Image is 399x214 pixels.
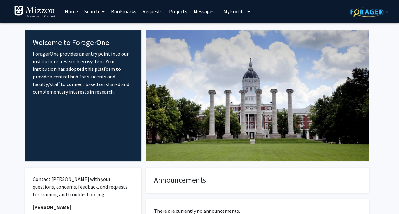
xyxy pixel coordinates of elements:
img: Cover Image [146,30,369,161]
span: My Profile [223,8,245,15]
a: Home [62,0,81,23]
a: Search [81,0,108,23]
a: Messages [190,0,218,23]
iframe: Chat [5,185,27,209]
img: ForagerOne Logo [350,7,390,17]
a: Requests [139,0,166,23]
p: Contact [PERSON_NAME] with your questions, concerns, feedback, and requests for training and trou... [33,175,134,198]
p: ForagerOne provides an entry point into our institution’s research ecosystem. Your institution ha... [33,50,134,96]
a: Projects [166,0,190,23]
strong: [PERSON_NAME] [33,204,71,210]
img: University of Missouri Logo [14,6,55,18]
a: Bookmarks [108,0,139,23]
h4: Announcements [154,176,361,185]
h4: Welcome to ForagerOne [33,38,134,47]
